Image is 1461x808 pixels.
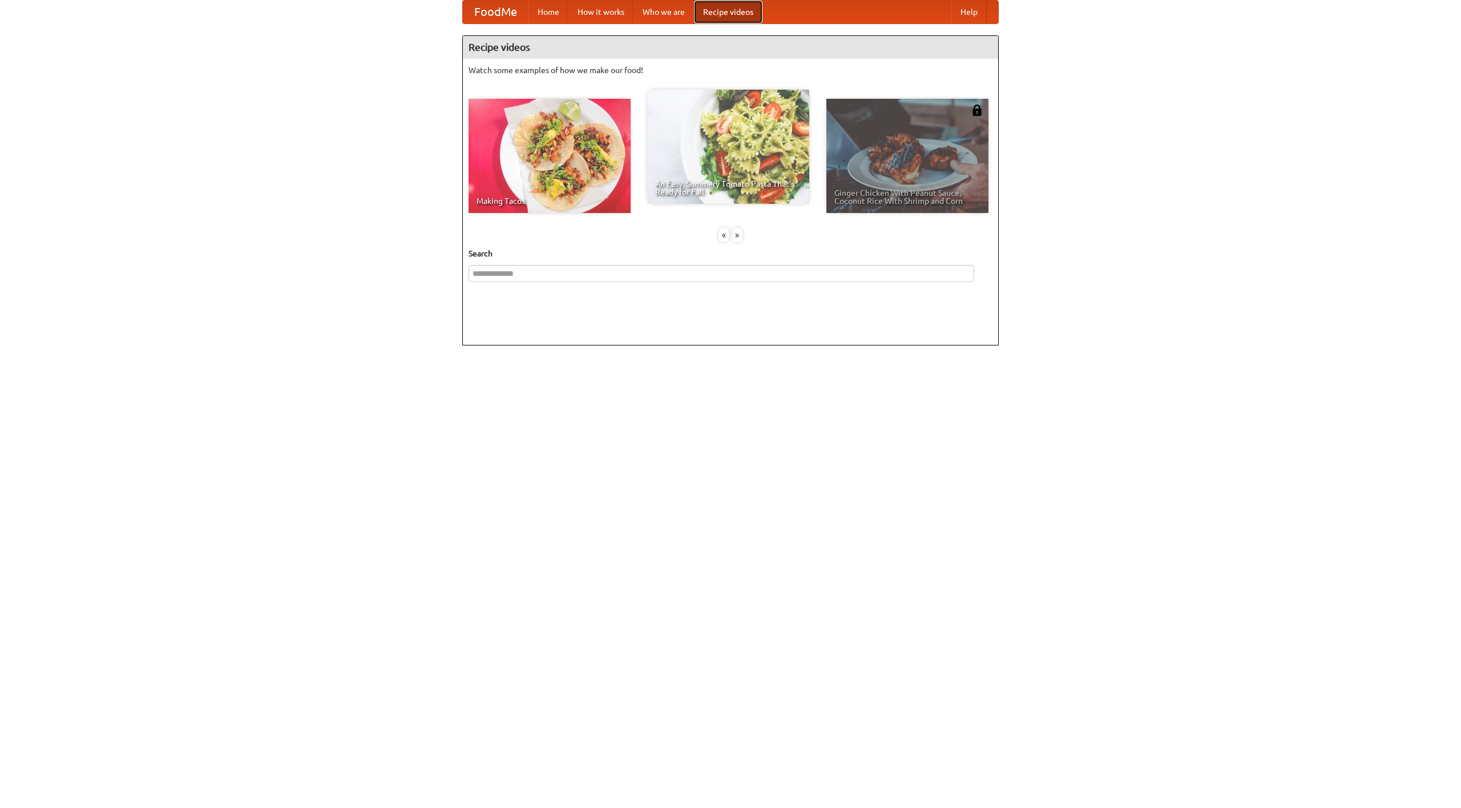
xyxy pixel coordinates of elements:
a: An Easy, Summery Tomato Pasta That's Ready for Fall [647,90,809,204]
img: 483408.png [971,104,983,116]
a: Help [951,1,987,23]
h4: Recipe videos [463,36,998,59]
a: Recipe videos [694,1,762,23]
a: Who we are [633,1,694,23]
div: « [719,228,729,242]
span: Making Tacos [477,197,623,205]
a: Home [528,1,568,23]
a: Making Tacos [469,99,631,213]
p: Watch some examples of how we make our food! [469,65,992,76]
a: FoodMe [463,1,528,23]
a: How it works [568,1,633,23]
span: An Easy, Summery Tomato Pasta That's Ready for Fall [655,180,801,196]
h5: Search [469,248,992,259]
div: » [732,228,742,242]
